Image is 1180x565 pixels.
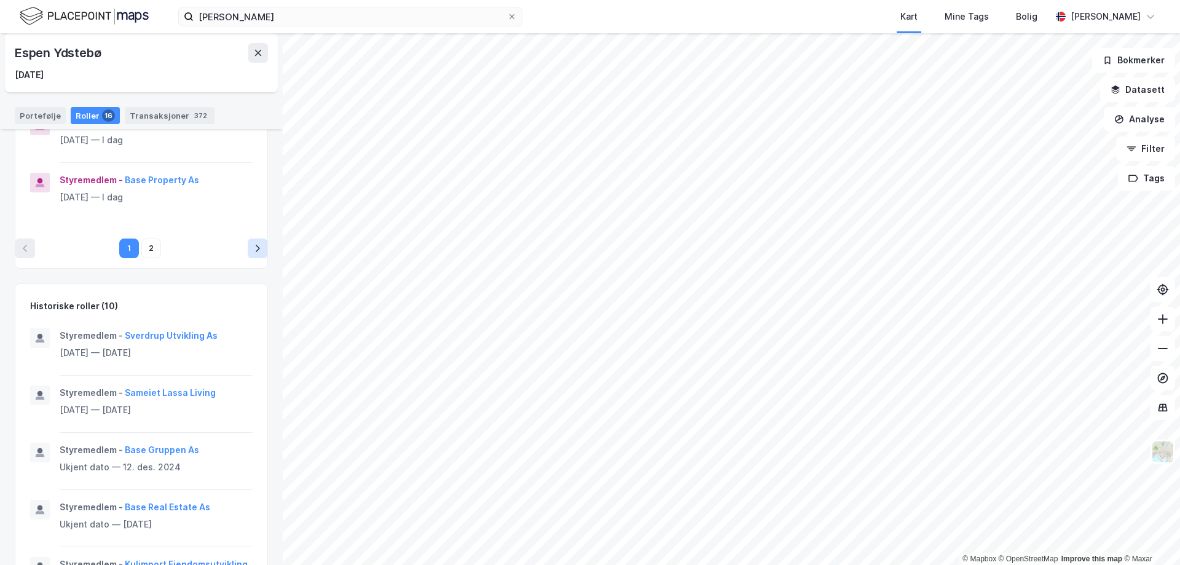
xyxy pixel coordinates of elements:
[1100,77,1175,102] button: Datasett
[15,43,103,63] div: Espen Ydstebø
[119,239,139,258] button: 1
[1116,136,1175,161] button: Filter
[15,239,267,258] nav: pagination navigation
[900,9,918,24] div: Kart
[1092,48,1175,73] button: Bokmerker
[192,109,210,122] div: 372
[30,299,118,314] div: Historiske roller (10)
[1118,166,1175,191] button: Tags
[945,9,989,24] div: Mine Tags
[1016,9,1037,24] div: Bolig
[60,346,253,360] div: [DATE] — [DATE]
[1061,555,1122,563] a: Improve this map
[60,190,253,205] div: [DATE] — I dag
[60,133,253,148] div: [DATE] — I dag
[1151,440,1174,464] img: Z
[71,107,120,124] div: Roller
[1104,107,1175,132] button: Analyse
[20,6,149,27] img: logo.f888ab2527a4732fd821a326f86c7f29.svg
[999,555,1058,563] a: OpenStreetMap
[1119,506,1180,565] iframe: Chat Widget
[60,517,253,532] div: Ukjent dato — [DATE]
[102,109,115,122] div: 16
[962,555,996,563] a: Mapbox
[60,403,253,417] div: [DATE] — [DATE]
[60,460,253,475] div: Ukjent dato — 12. des. 2024
[15,68,44,82] div: [DATE]
[1071,9,1141,24] div: [PERSON_NAME]
[1119,506,1180,565] div: Kontrollprogram for chat
[15,107,66,124] div: Portefølje
[141,239,161,258] button: 2
[194,7,507,26] input: Søk på adresse, matrikkel, gårdeiere, leietakere eller personer
[125,107,214,124] div: Transaksjoner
